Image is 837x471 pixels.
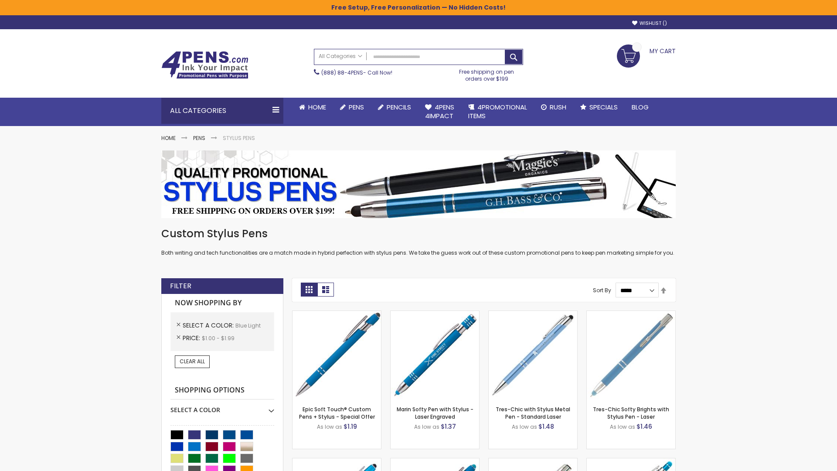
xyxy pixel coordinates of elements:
span: $1.19 [344,422,357,431]
a: Blog [625,98,656,117]
a: Rush [534,98,573,117]
a: Specials [573,98,625,117]
h1: Custom Stylus Pens [161,227,676,241]
strong: Filter [170,281,191,291]
label: Sort By [593,287,611,294]
div: Free shipping on pen orders over $199 [450,65,524,82]
span: $1.00 - $1.99 [202,334,235,342]
a: Tres-Chic Softy Brights with Stylus Pen - Laser-Blue - Light [587,311,675,318]
a: Ellipse Stylus Pen - Standard Laser-Blue - Light [293,458,381,465]
a: Tres-Chic Touch Pen - Standard Laser-Blue - Light [489,458,577,465]
a: Phoenix Softy Brights with Stylus Pen - Laser-Blue - Light [587,458,675,465]
span: $1.46 [636,422,652,431]
span: Rush [550,102,566,112]
a: All Categories [314,49,367,64]
a: Pens [193,134,205,142]
a: 4PROMOTIONALITEMS [461,98,534,126]
strong: Grid [301,283,317,297]
span: Specials [589,102,618,112]
span: Pencils [387,102,411,112]
span: As low as [610,423,635,430]
a: Marin Softy Pen with Stylus - Laser Engraved [397,406,473,420]
img: 4Pens Custom Pens and Promotional Products [161,51,248,79]
img: Stylus Pens [161,150,676,218]
a: Ellipse Softy Brights with Stylus Pen - Laser-Blue - Light [391,458,479,465]
img: Tres-Chic with Stylus Metal Pen - Standard Laser-Blue - Light [489,311,577,399]
span: 4Pens 4impact [425,102,454,120]
a: 4P-MS8B-Blue - Light [293,311,381,318]
span: As low as [317,423,342,430]
a: Epic Soft Touch® Custom Pens + Stylus - Special Offer [299,406,375,420]
a: Home [161,134,176,142]
a: Pens [333,98,371,117]
span: As low as [414,423,439,430]
span: Blue Light [235,322,261,329]
span: Price [183,334,202,342]
a: (888) 88-4PENS [321,69,363,76]
a: Tres-Chic with Stylus Metal Pen - Standard Laser [496,406,570,420]
a: Marin Softy Pen with Stylus - Laser Engraved-Blue - Light [391,311,479,318]
span: $1.37 [441,422,456,431]
a: Pencils [371,98,418,117]
a: 4Pens4impact [418,98,461,126]
span: As low as [512,423,537,430]
div: Select A Color [170,399,274,414]
img: Tres-Chic Softy Brights with Stylus Pen - Laser-Blue - Light [587,311,675,399]
span: $1.48 [538,422,554,431]
img: 4P-MS8B-Blue - Light [293,311,381,399]
span: Home [308,102,326,112]
img: Marin Softy Pen with Stylus - Laser Engraved-Blue - Light [391,311,479,399]
span: Clear All [180,358,205,365]
strong: Stylus Pens [223,134,255,142]
span: All Categories [319,53,362,60]
span: - Call Now! [321,69,392,76]
a: Home [292,98,333,117]
a: Tres-Chic Softy Brights with Stylus Pen - Laser [593,406,669,420]
strong: Shopping Options [170,381,274,400]
span: Blog [632,102,649,112]
span: Select A Color [183,321,235,330]
a: Wishlist [632,20,667,27]
span: 4PROMOTIONAL ITEMS [468,102,527,120]
span: Pens [349,102,364,112]
a: Tres-Chic with Stylus Metal Pen - Standard Laser-Blue - Light [489,311,577,318]
a: Clear All [175,355,210,368]
strong: Now Shopping by [170,294,274,312]
div: All Categories [161,98,283,124]
div: Both writing and tech functionalities are a match made in hybrid perfection with stylus pens. We ... [161,227,676,257]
